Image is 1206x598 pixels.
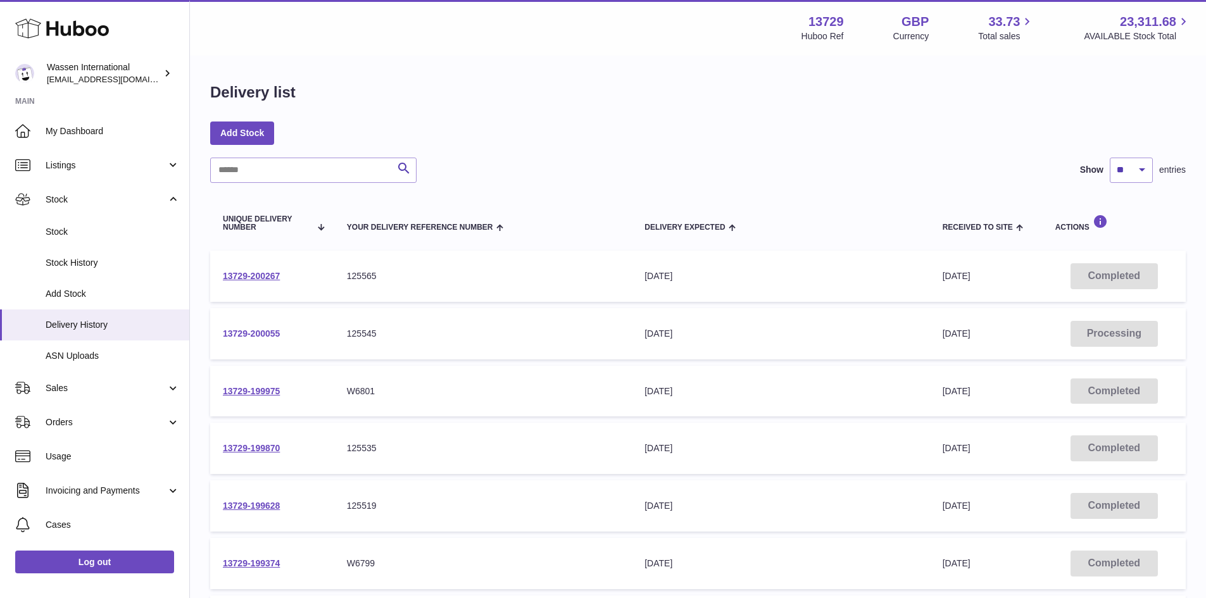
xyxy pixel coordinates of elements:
span: Invoicing and Payments [46,485,166,497]
div: [DATE] [644,270,917,282]
span: Add Stock [46,288,180,300]
div: [DATE] [644,500,917,512]
div: Actions [1055,215,1173,232]
span: Delivery History [46,319,180,331]
div: W6801 [347,385,619,397]
span: entries [1159,164,1186,176]
div: [DATE] [644,328,917,340]
span: Stock [46,194,166,206]
label: Show [1080,164,1103,176]
span: My Dashboard [46,125,180,137]
span: Usage [46,451,180,463]
span: Listings [46,159,166,171]
span: Delivery Expected [644,223,725,232]
span: Stock History [46,257,180,269]
span: 33.73 [988,13,1020,30]
img: internationalsupplychain@wassen.com [15,64,34,83]
a: Log out [15,551,174,573]
span: Sales [46,382,166,394]
span: [EMAIL_ADDRESS][DOMAIN_NAME] [47,74,186,84]
span: ASN Uploads [46,350,180,362]
span: 23,311.68 [1120,13,1176,30]
div: W6799 [347,558,619,570]
a: 13729-199628 [223,501,280,511]
a: Add Stock [210,121,274,144]
span: [DATE] [943,558,970,568]
span: [DATE] [943,386,970,396]
span: AVAILABLE Stock Total [1084,30,1191,42]
a: 13729-199870 [223,443,280,453]
span: [DATE] [943,271,970,281]
h1: Delivery list [210,82,296,103]
div: 125535 [347,442,619,454]
span: [DATE] [943,443,970,453]
div: 125519 [347,500,619,512]
a: 13729-200267 [223,271,280,281]
strong: 13729 [808,13,844,30]
strong: GBP [901,13,929,30]
div: 125565 [347,270,619,282]
span: [DATE] [943,328,970,339]
a: 33.73 Total sales [978,13,1034,42]
span: Orders [46,416,166,428]
a: 13729-199975 [223,386,280,396]
span: Unique Delivery Number [223,215,310,232]
span: Cases [46,519,180,531]
span: [DATE] [943,501,970,511]
div: 125545 [347,328,619,340]
div: [DATE] [644,558,917,570]
div: Wassen International [47,61,161,85]
div: [DATE] [644,442,917,454]
div: [DATE] [644,385,917,397]
a: 23,311.68 AVAILABLE Stock Total [1084,13,1191,42]
a: 13729-199374 [223,558,280,568]
div: Huboo Ref [801,30,844,42]
span: Your Delivery Reference Number [347,223,493,232]
span: Received to Site [943,223,1013,232]
div: Currency [893,30,929,42]
span: Total sales [978,30,1034,42]
a: 13729-200055 [223,328,280,339]
span: Stock [46,226,180,238]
